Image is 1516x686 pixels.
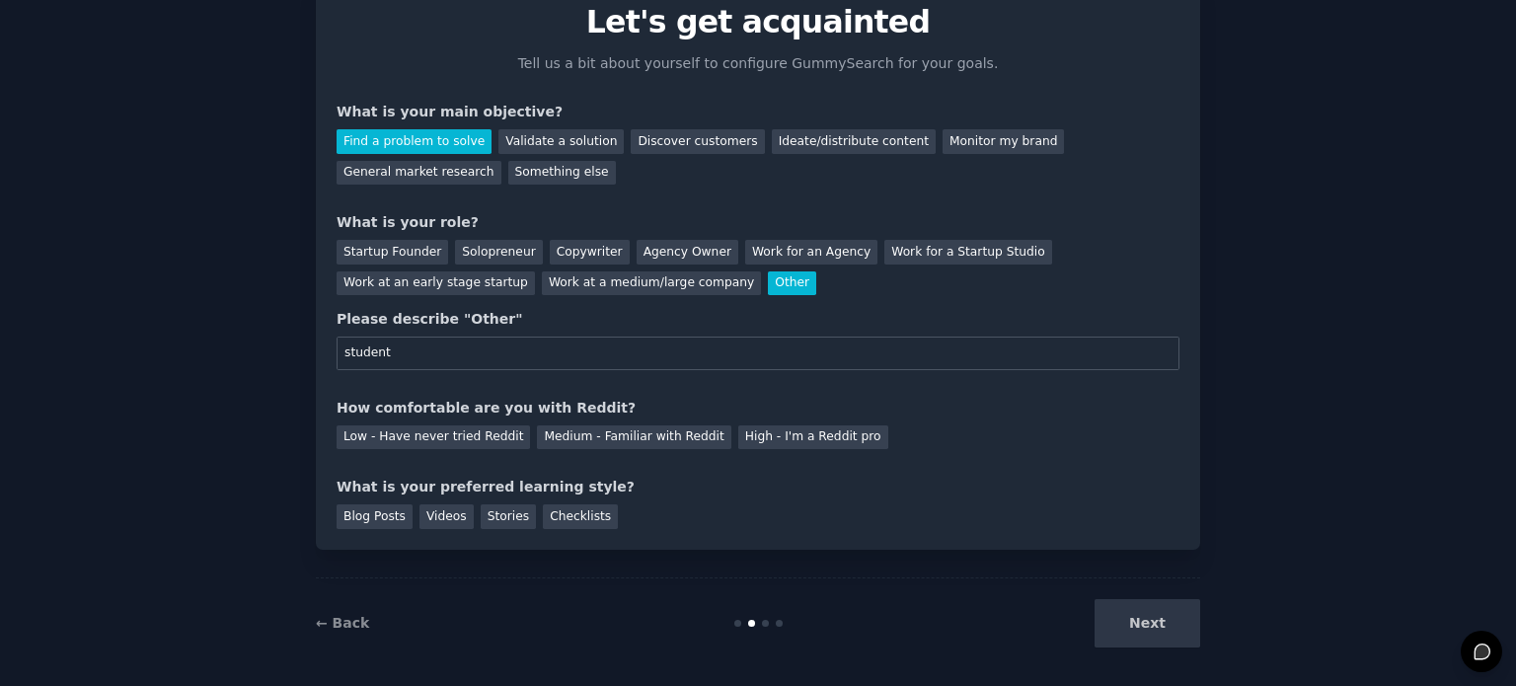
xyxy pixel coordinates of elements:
[481,504,536,529] div: Stories
[337,504,413,529] div: Blog Posts
[542,271,761,296] div: Work at a medium/large company
[337,240,448,265] div: Startup Founder
[637,240,738,265] div: Agency Owner
[768,271,816,296] div: Other
[337,398,1179,419] div: How comfortable are you with Reddit?
[337,477,1179,497] div: What is your preferred learning style?
[337,5,1179,39] p: Let's get acquainted
[337,271,535,296] div: Work at an early stage startup
[550,240,630,265] div: Copywriter
[738,425,888,450] div: High - I'm a Reddit pro
[337,337,1179,370] input: Your role
[508,161,616,186] div: Something else
[498,129,624,154] div: Validate a solution
[337,129,492,154] div: Find a problem to solve
[543,504,618,529] div: Checklists
[772,129,936,154] div: Ideate/distribute content
[884,240,1051,265] div: Work for a Startup Studio
[337,102,1179,122] div: What is your main objective?
[337,161,501,186] div: General market research
[745,240,877,265] div: Work for an Agency
[943,129,1064,154] div: Monitor my brand
[337,212,1179,233] div: What is your role?
[337,425,530,450] div: Low - Have never tried Reddit
[419,504,474,529] div: Videos
[455,240,542,265] div: Solopreneur
[337,309,1179,330] div: Please describe "Other"
[631,129,764,154] div: Discover customers
[316,615,369,631] a: ← Back
[509,53,1007,74] p: Tell us a bit about yourself to configure GummySearch for your goals.
[537,425,730,450] div: Medium - Familiar with Reddit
